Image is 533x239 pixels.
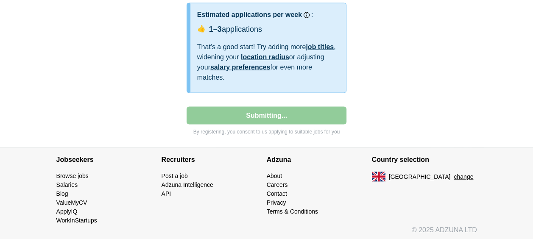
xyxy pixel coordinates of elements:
a: salary preferences [210,63,270,70]
span: [GEOGRAPHIC_DATA] [389,172,451,181]
a: Terms & Conditions [267,208,318,214]
a: Contact [267,190,287,197]
img: UK flag [372,171,385,181]
a: About [267,172,282,179]
button: Submitting... [187,106,347,124]
a: ValueMyCV [56,199,87,206]
div: applications [209,23,262,35]
a: Blog [56,190,68,197]
div: That's a good start! Try adding more , widening your or adjusting your for even more matches. [197,42,340,82]
p: By registering, you consent to us applying to suitable jobs for you [187,128,347,135]
h3: Estimated applications per week [197,10,302,20]
a: location radius [241,53,289,60]
a: job titles [306,43,334,50]
button: change [454,172,473,181]
span: 👍 [197,23,206,33]
span: 1–3 [209,25,222,33]
a: Post a job [162,172,188,179]
a: Adzuna Intelligence [162,181,213,188]
h3: : [311,10,313,20]
a: Browse jobs [56,172,89,179]
a: WorkInStartups [56,217,97,223]
a: Salaries [56,181,78,188]
a: API [162,190,171,197]
h4: Country selection [372,147,477,171]
a: Privacy [267,199,286,206]
a: Careers [267,181,288,188]
a: ApplyIQ [56,208,78,214]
